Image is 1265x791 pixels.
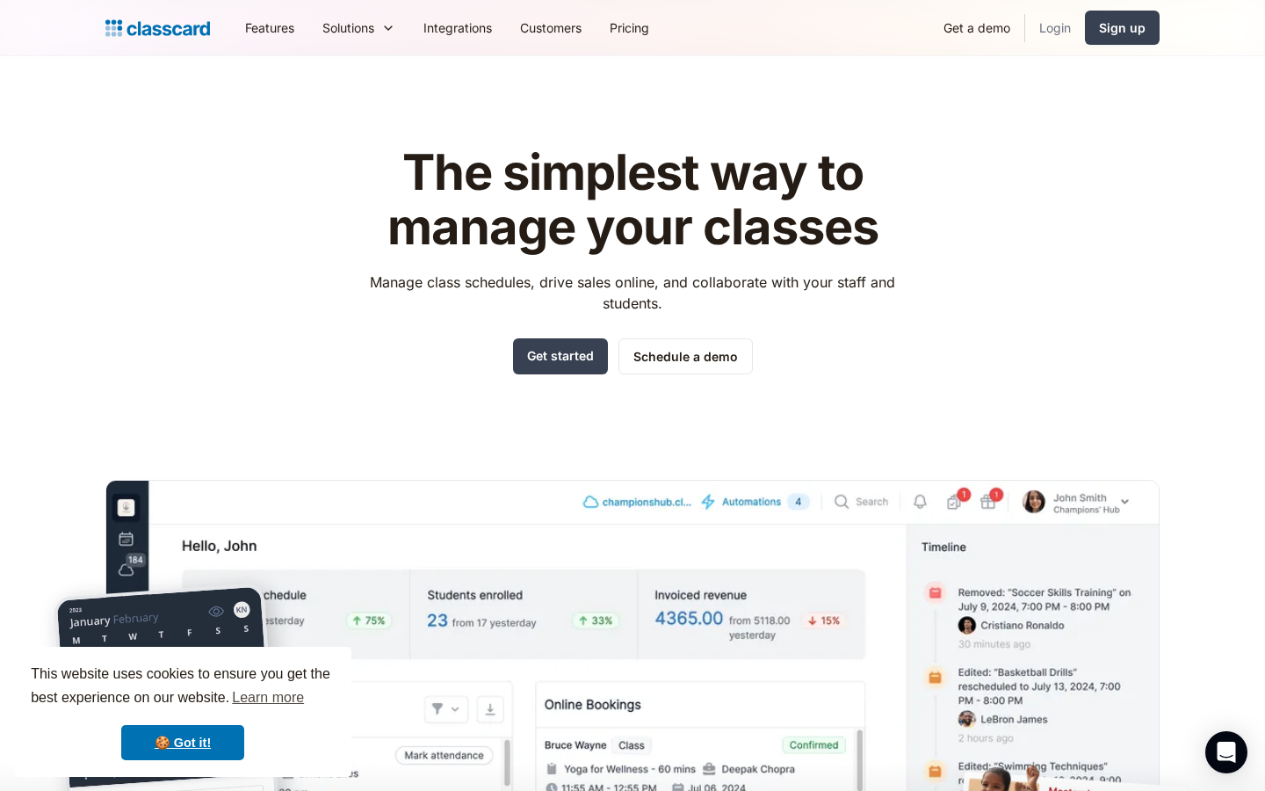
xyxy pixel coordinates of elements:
[121,725,244,760] a: dismiss cookie message
[596,8,663,47] a: Pricing
[506,8,596,47] a: Customers
[308,8,409,47] div: Solutions
[1085,11,1160,45] a: Sign up
[1025,8,1085,47] a: Login
[14,647,351,777] div: cookieconsent
[354,146,912,254] h1: The simplest way to manage your classes
[409,8,506,47] a: Integrations
[1099,18,1146,37] div: Sign up
[929,8,1024,47] a: Get a demo
[105,16,210,40] a: home
[618,338,753,374] a: Schedule a demo
[231,8,308,47] a: Features
[31,664,335,711] span: This website uses cookies to ensure you get the best experience on our website.
[1205,731,1247,773] div: Open Intercom Messenger
[229,685,307,711] a: learn more about cookies
[354,272,912,314] p: Manage class schedules, drive sales online, and collaborate with your staff and students.
[322,18,374,37] div: Solutions
[513,338,608,374] a: Get started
